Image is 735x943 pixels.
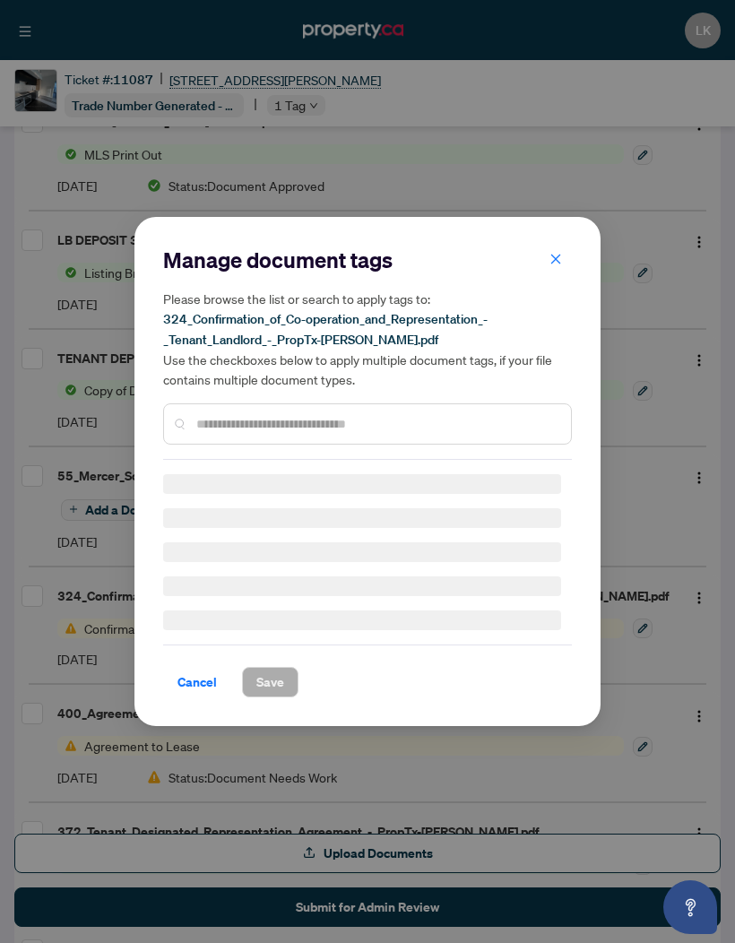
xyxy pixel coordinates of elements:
h2: Manage document tags [163,246,572,274]
span: Cancel [177,668,217,696]
h5: Please browse the list or search to apply tags to: Use the checkboxes below to apply multiple doc... [163,289,572,389]
button: Open asap [663,880,717,934]
button: Save [242,667,298,697]
button: Cancel [163,667,231,697]
span: close [549,253,562,265]
span: 324_Confirmation_of_Co-operation_and_Representation_-_Tenant_Landlord_-_PropTx-[PERSON_NAME].pdf [163,311,488,348]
